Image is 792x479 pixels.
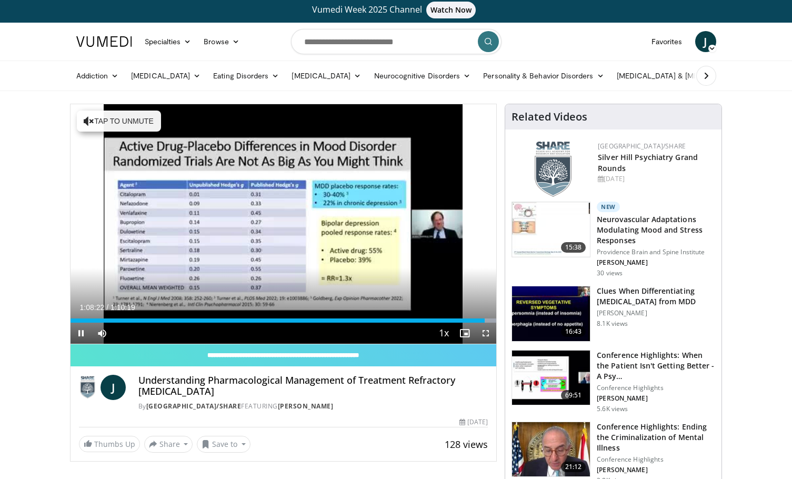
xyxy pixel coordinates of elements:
[79,436,140,452] a: Thumbs Up
[77,111,161,132] button: Tap to unmute
[512,111,587,123] h4: Related Videos
[597,202,620,212] p: New
[101,375,126,400] a: J
[610,65,761,86] a: [MEDICAL_DATA] & [MEDICAL_DATA]
[76,36,132,47] img: VuMedi Logo
[70,65,125,86] a: Addiction
[278,402,334,411] a: [PERSON_NAME]
[445,438,488,451] span: 128 views
[144,436,193,453] button: Share
[597,455,715,464] p: Conference Highlights
[598,142,686,151] a: [GEOGRAPHIC_DATA]/SHARE
[477,65,610,86] a: Personality & Behavior Disorders
[426,2,476,18] span: Watch Now
[71,318,497,323] div: Progress Bar
[512,202,715,277] a: 15:38 New Neurovascular Adaptations Modulating Mood and Stress Responses Providence Brain and Spi...
[285,65,367,86] a: [MEDICAL_DATA]
[111,303,135,312] span: 1:10:19
[597,320,628,328] p: 8.1K views
[207,65,285,86] a: Eating Disorders
[475,323,496,344] button: Fullscreen
[598,174,713,184] div: [DATE]
[597,384,715,392] p: Conference Highlights
[597,394,715,403] p: [PERSON_NAME]
[512,351,590,405] img: 4362ec9e-0993-4580-bfd4-8e18d57e1d49.150x105_q85_crop-smart_upscale.jpg
[92,323,113,344] button: Mute
[433,323,454,344] button: Playback Rate
[597,286,715,307] h3: Clues When Differentiating [MEDICAL_DATA] from MDD
[368,65,477,86] a: Neurocognitive Disorders
[597,350,715,382] h3: Conference Highlights: When the Patient Isn't Getting Better - A Psy…
[561,390,586,401] span: 69:51
[80,303,105,312] span: 1:08:22
[79,375,96,400] img: Silver Hill Hospital/SHARE
[597,405,628,413] p: 5.6K views
[597,258,715,267] p: [PERSON_NAME]
[512,286,715,342] a: 16:43 Clues When Differentiating [MEDICAL_DATA] from MDD [PERSON_NAME] 8.1K views
[454,323,475,344] button: Enable picture-in-picture mode
[512,422,590,477] img: 1419e6f0-d69a-482b-b3ae-1573189bf46e.150x105_q85_crop-smart_upscale.jpg
[138,402,488,411] div: By FEATURING
[71,323,92,344] button: Pause
[597,269,623,277] p: 30 views
[78,2,715,18] a: Vumedi Week 2025 ChannelWatch Now
[197,31,246,52] a: Browse
[645,31,689,52] a: Favorites
[535,142,572,197] img: f8aaeb6d-318f-4fcf-bd1d-54ce21f29e87.png.150x105_q85_autocrop_double_scale_upscale_version-0.2.png
[512,286,590,341] img: a6520382-d332-4ed3-9891-ee688fa49237.150x105_q85_crop-smart_upscale.jpg
[597,422,715,453] h3: Conference Highlights: Ending the Criminalization of Mental Illness
[459,417,488,427] div: [DATE]
[561,326,586,337] span: 16:43
[597,248,715,256] p: Providence Brain and Spine Institute
[197,436,250,453] button: Save to
[561,242,586,253] span: 15:38
[597,309,715,317] p: [PERSON_NAME]
[695,31,716,52] a: J
[125,65,207,86] a: [MEDICAL_DATA]
[598,152,698,173] a: Silver Hill Psychiatry Grand Rounds
[138,31,198,52] a: Specialties
[597,214,715,246] h3: Neurovascular Adaptations Modulating Mood and Stress Responses
[512,202,590,257] img: 4562edde-ec7e-4758-8328-0659f7ef333d.150x105_q85_crop-smart_upscale.jpg
[291,29,502,54] input: Search topics, interventions
[138,375,488,397] h4: Understanding Pharmacological Management of Treatment Refractory [MEDICAL_DATA]
[512,350,715,413] a: 69:51 Conference Highlights: When the Patient Isn't Getting Better - A Psy… Conference Highlights...
[71,104,497,344] video-js: Video Player
[561,462,586,472] span: 21:12
[597,466,715,474] p: [PERSON_NAME]
[106,303,108,312] span: /
[146,402,242,411] a: [GEOGRAPHIC_DATA]/SHARE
